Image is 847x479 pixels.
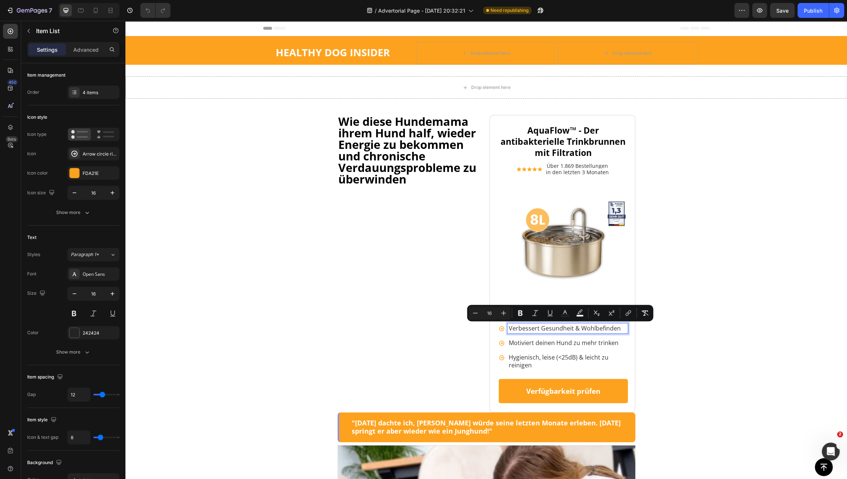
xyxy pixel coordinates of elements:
[467,305,653,321] div: Editor contextual toolbar
[83,271,118,278] div: Open Sans
[27,345,119,359] button: Show more
[56,348,91,356] div: Show more
[383,303,495,312] span: Verbessert Gesundheit & Wohlbefinden
[27,458,63,468] div: Background
[27,434,58,441] div: Icon & text gap
[346,64,385,70] div: Drop element here
[73,46,99,54] p: Advanced
[27,131,47,138] div: Icon type
[776,7,789,14] span: Save
[375,7,377,15] span: /
[420,141,484,156] div: Rich Text Editor. Editing area: main
[373,165,502,280] img: gempages_572490348656329952-0414ba65-4cc4-42af-822f-44032826b7bd.jpg
[382,332,502,349] div: Rich Text Editor. Editing area: main
[27,89,39,96] div: Order
[822,443,840,460] iframe: Intercom live chat
[837,431,843,437] span: 2
[27,234,36,241] div: Text
[27,170,48,176] div: Icon color
[373,358,502,382] a: Verfügbarkeit prüfen
[27,391,36,398] div: Gap
[27,288,47,298] div: Size
[382,317,502,327] div: Rich Text Editor. Editing area: main
[68,388,90,401] input: Auto
[83,89,118,96] div: 4 items
[150,25,265,38] strong: HEALTHY DOG INSIDER
[383,332,483,348] span: Hygienisch, leise (<25dB) & leicht zu reinigen
[382,303,502,313] div: Rich Text Editor. Editing area: main
[383,318,493,326] span: Motiviert deinen Hund zu mehr trinken
[770,3,795,18] button: Save
[27,72,65,79] div: Item management
[213,93,351,166] strong: Wie diese Hundemama ihrem Hund half, wieder Energie zu bekommen und chronische Verdauungsprobleme...
[49,6,52,15] p: 7
[83,151,118,157] div: Arrow circle right bold
[7,79,18,85] div: 450
[27,206,119,219] button: Show more
[27,271,36,277] div: Font
[226,397,495,415] strong: "[DATE] dachte ich, [PERSON_NAME] würde seine letzten Monate erleben. [DATE] springt er aber wied...
[27,114,47,121] div: Icon style
[27,188,56,198] div: Icon size
[68,431,90,444] input: Auto
[27,329,39,336] div: Color
[383,289,455,297] span: Frisches Wasser jederzeit
[83,330,118,336] div: 242424
[375,103,500,138] strong: AquaFlow™ - Der antibakterielle Trinkbrunnen mit Filtration
[378,7,465,15] span: Advertorial Page - [DATE] 20:32:21
[27,251,40,258] div: Styles
[487,29,527,35] div: Drop element here
[798,3,829,18] button: Publish
[421,141,483,149] span: Über 1.869 Bestellungen
[421,148,483,155] span: in den letzten 3 Monaten
[67,248,119,261] button: Paragraph 1*
[27,372,64,382] div: Item spacing
[490,7,528,14] span: Need republishing
[140,3,170,18] div: Undo/Redo
[373,103,502,138] h2: Rich Text Editor. Editing area: main
[27,150,36,157] div: Icon
[804,7,822,15] div: Publish
[401,366,475,375] p: Verfügbarkeit prüfen
[3,3,55,18] button: 7
[27,415,58,425] div: Item style
[36,26,99,35] p: Item List
[382,288,502,298] div: Rich Text Editor. Editing area: main
[6,136,18,142] div: Beta
[125,21,847,479] iframe: To enrich screen reader interactions, please activate Accessibility in Grammarly extension settings
[71,251,99,258] span: Paragraph 1*
[374,104,502,138] p: ⁠⁠⁠⁠⁠⁠⁠
[83,170,118,177] div: FDA21E
[345,29,384,35] div: Drop element here
[56,209,91,216] div: Show more
[37,46,58,54] p: Settings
